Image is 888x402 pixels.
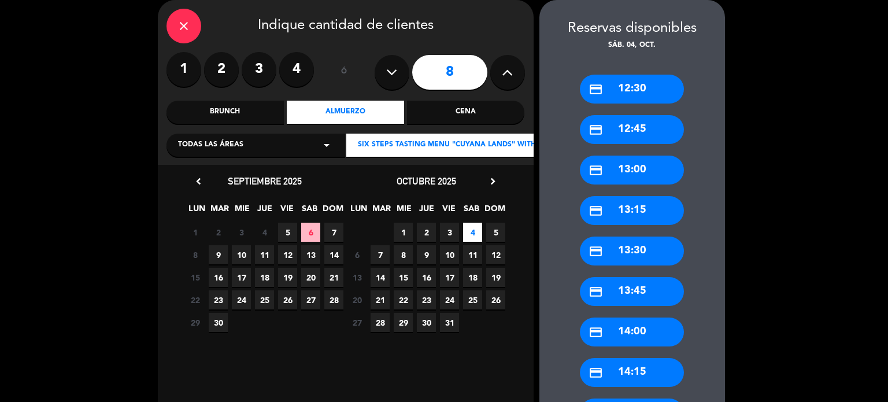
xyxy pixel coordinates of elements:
span: 26 [278,290,297,309]
span: 31 [440,313,459,332]
span: VIE [439,202,458,221]
div: Brunch [166,101,284,124]
i: chevron_left [193,175,205,187]
label: 2 [204,52,239,87]
span: MAR [210,202,229,221]
span: 24 [440,290,459,309]
span: 9 [417,245,436,264]
div: 13:15 [580,196,684,225]
span: MIE [232,202,251,221]
span: MIE [394,202,413,221]
span: 8 [186,245,205,264]
span: 18 [255,268,274,287]
span: 19 [278,268,297,287]
i: credit_card [589,82,603,97]
span: JUE [417,202,436,221]
span: DOM [323,202,342,221]
i: credit_card [589,366,603,380]
span: 30 [417,313,436,332]
div: ó [325,52,363,93]
span: 25 [463,290,482,309]
span: VIE [277,202,297,221]
span: 16 [417,268,436,287]
span: 19 [486,268,505,287]
span: 14 [371,268,390,287]
span: 27 [347,313,367,332]
i: credit_card [589,163,603,178]
div: 12:30 [580,75,684,104]
span: Six steps tasting menu "CUYANA LANDS" with wines [358,139,562,151]
span: 23 [209,290,228,309]
span: 30 [209,313,228,332]
span: 20 [347,290,367,309]
span: SAB [462,202,481,221]
span: 4 [255,223,274,242]
span: 28 [324,290,343,309]
span: 21 [324,268,343,287]
div: sáb. 04, oct. [539,40,725,51]
span: 3 [440,223,459,242]
label: 3 [242,52,276,87]
span: 11 [463,245,482,264]
span: 15 [186,268,205,287]
span: 26 [486,290,505,309]
span: 13 [347,268,367,287]
span: 6 [347,245,367,264]
span: 4 [463,223,482,242]
span: MAR [372,202,391,221]
span: 12 [486,245,505,264]
span: 11 [255,245,274,264]
i: credit_card [589,244,603,259]
span: 6 [301,223,320,242]
span: 10 [440,245,459,264]
span: 1 [186,223,205,242]
span: 8 [394,245,413,264]
span: 25 [255,290,274,309]
span: 17 [440,268,459,287]
span: 9 [209,245,228,264]
span: 12 [278,245,297,264]
div: Almuerzo [287,101,404,124]
div: 13:45 [580,277,684,306]
span: 22 [394,290,413,309]
i: credit_card [589,204,603,218]
span: 10 [232,245,251,264]
span: 13 [301,245,320,264]
span: 17 [232,268,251,287]
div: 13:00 [580,156,684,185]
label: 4 [279,52,314,87]
span: 22 [186,290,205,309]
span: 15 [394,268,413,287]
span: 2 [209,223,228,242]
i: close [177,19,191,33]
span: 21 [371,290,390,309]
span: 3 [232,223,251,242]
div: 14:00 [580,318,684,346]
span: 7 [371,245,390,264]
span: 2 [417,223,436,242]
span: 14 [324,245,343,264]
span: 29 [186,313,205,332]
span: septiembre 2025 [228,175,302,187]
div: 13:30 [580,237,684,265]
i: arrow_drop_down [320,138,334,152]
span: 5 [278,223,297,242]
span: DOM [484,202,504,221]
span: SAB [300,202,319,221]
span: JUE [255,202,274,221]
div: 14:15 [580,358,684,387]
div: Indique cantidad de clientes [166,9,525,43]
span: Todas las áreas [178,139,243,151]
span: 28 [371,313,390,332]
div: Cena [407,101,524,124]
span: 24 [232,290,251,309]
i: credit_card [589,325,603,340]
i: credit_card [589,123,603,137]
i: credit_card [589,285,603,299]
span: 29 [394,313,413,332]
span: 5 [486,223,505,242]
span: LUN [187,202,206,221]
span: 18 [463,268,482,287]
span: 23 [417,290,436,309]
span: LUN [349,202,368,221]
